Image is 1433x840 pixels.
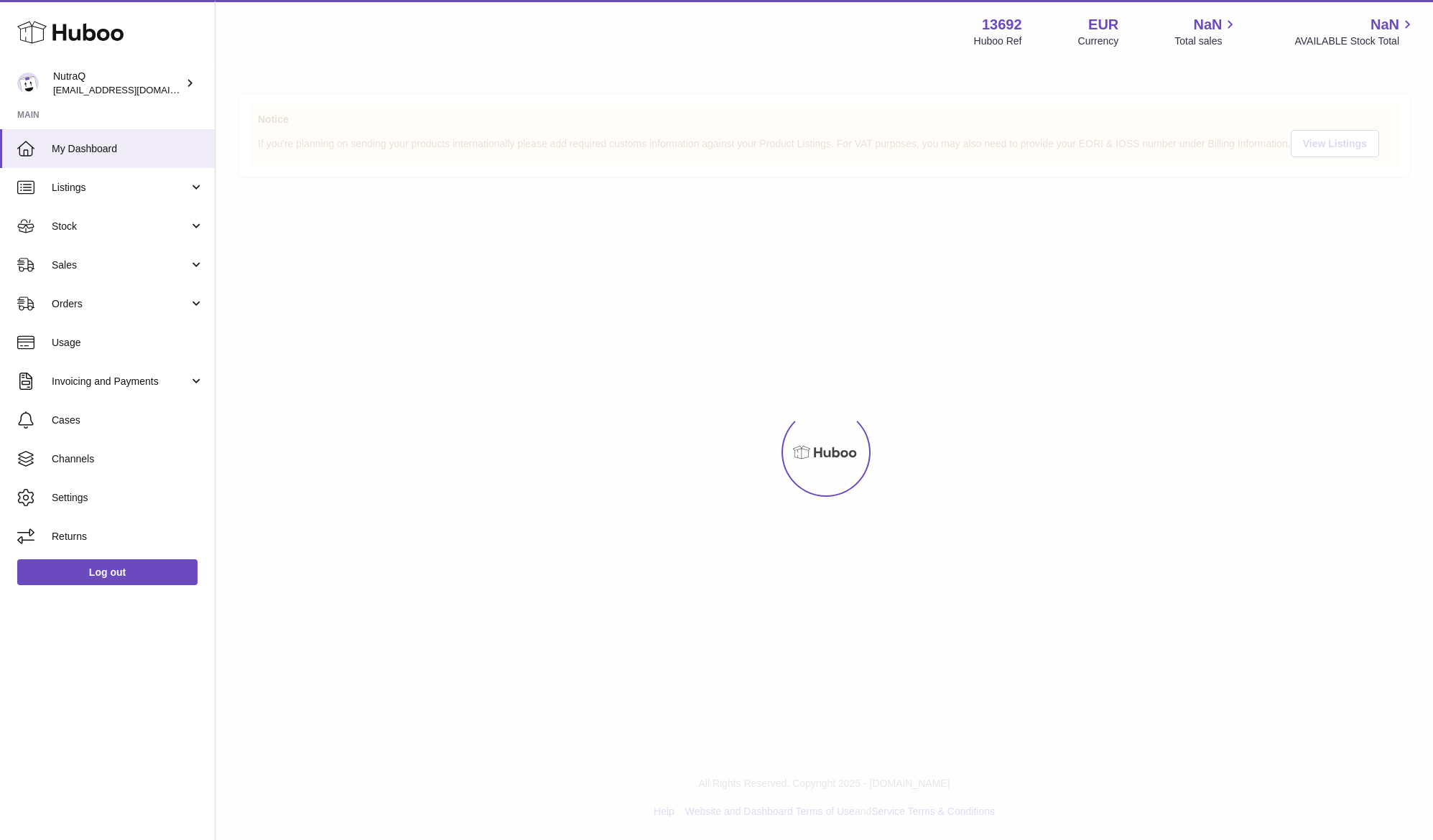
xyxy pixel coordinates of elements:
span: Listings [52,181,189,195]
span: NaN [1193,15,1222,34]
span: [EMAIL_ADDRESS][DOMAIN_NAME] [53,84,211,95]
strong: 13692 [982,15,1022,34]
img: log@nutraq.com [17,73,39,94]
span: Orders [52,297,189,311]
span: My Dashboard [52,142,204,156]
div: Currency [1078,34,1119,48]
div: Huboo Ref [974,34,1022,48]
span: Channels [52,452,204,466]
span: Total sales [1174,34,1238,48]
span: Stock [52,220,189,233]
span: Usage [52,336,204,350]
span: Invoicing and Payments [52,375,189,388]
span: NaN [1371,15,1399,34]
a: Log out [17,559,198,585]
a: NaN AVAILABLE Stock Total [1294,15,1416,48]
span: Settings [52,491,204,505]
span: Returns [52,530,204,543]
strong: EUR [1088,15,1118,34]
span: AVAILABLE Stock Total [1294,34,1416,48]
div: NutraQ [53,70,182,97]
span: Sales [52,258,189,272]
a: NaN Total sales [1174,15,1238,48]
span: Cases [52,414,204,427]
